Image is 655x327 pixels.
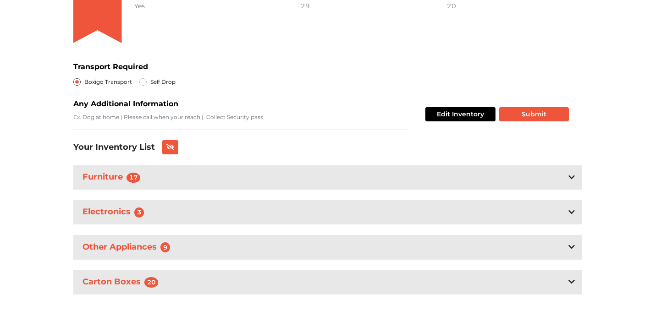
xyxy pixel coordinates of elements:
[134,207,144,218] span: 3
[81,275,164,289] h3: Carton Boxes
[447,1,492,11] div: 20
[134,1,186,11] div: Yes
[81,205,150,219] h3: Electronics
[160,242,171,252] span: 9
[127,173,141,183] span: 17
[84,76,132,87] label: Boxigo Transport
[73,142,155,153] h3: Your Inventory List
[425,107,495,121] button: Edit Inventory
[499,107,569,121] button: Submit
[73,99,178,108] b: Any Additional Information
[81,240,176,255] h3: Other Appliances
[73,62,148,71] b: Transport Required
[81,170,146,185] h3: Furniture
[150,76,176,87] label: Self Drop
[301,1,332,11] div: 29
[144,277,159,287] span: 20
